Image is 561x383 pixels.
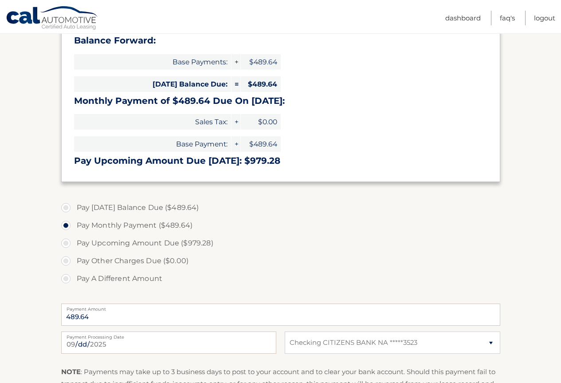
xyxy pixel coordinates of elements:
span: Base Payment: [74,136,231,152]
label: Pay Monthly Payment ($489.64) [61,217,500,234]
span: Sales Tax: [74,114,231,130]
h3: Pay Upcoming Amount Due [DATE]: $979.28 [74,155,487,166]
span: + [231,114,240,130]
span: $489.64 [241,76,281,92]
a: Dashboard [445,11,481,25]
span: $489.64 [241,136,281,152]
h3: Balance Forward: [74,35,487,46]
span: = [231,76,240,92]
a: FAQ's [500,11,515,25]
span: + [231,54,240,70]
label: Pay Upcoming Amount Due ($979.28) [61,234,500,252]
h3: Monthly Payment of $489.64 Due On [DATE]: [74,95,487,107]
label: Pay Other Charges Due ($0.00) [61,252,500,270]
span: $489.64 [241,54,281,70]
strong: NOTE [61,367,81,376]
span: [DATE] Balance Due: [74,76,231,92]
a: Cal Automotive [6,6,99,32]
input: Payment Date [61,332,276,354]
a: Logout [534,11,555,25]
span: + [231,136,240,152]
label: Payment Amount [61,304,500,311]
label: Payment Processing Date [61,332,276,339]
label: Pay A Different Amount [61,270,500,288]
span: Base Payments: [74,54,231,70]
input: Payment Amount [61,304,500,326]
label: Pay [DATE] Balance Due ($489.64) [61,199,500,217]
span: $0.00 [241,114,281,130]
